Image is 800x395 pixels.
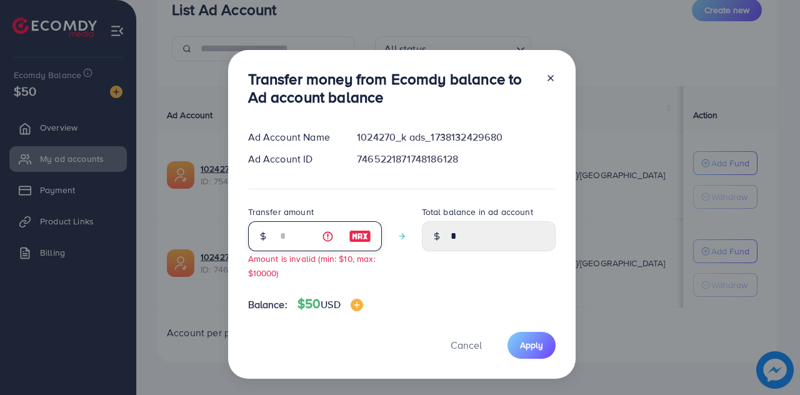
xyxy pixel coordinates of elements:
[520,339,543,351] span: Apply
[321,297,340,311] span: USD
[347,130,565,144] div: 1024270_k ads_1738132429680
[248,252,376,279] small: Amount is invalid (min: $10, max: $10000)
[451,338,482,352] span: Cancel
[297,296,363,312] h4: $50
[248,70,536,106] h3: Transfer money from Ecomdy balance to Ad account balance
[351,299,363,311] img: image
[238,152,347,166] div: Ad Account ID
[349,229,371,244] img: image
[347,152,565,166] div: 7465221871748186128
[507,332,556,359] button: Apply
[248,206,314,218] label: Transfer amount
[422,206,533,218] label: Total balance in ad account
[238,130,347,144] div: Ad Account Name
[435,332,497,359] button: Cancel
[248,297,287,312] span: Balance:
